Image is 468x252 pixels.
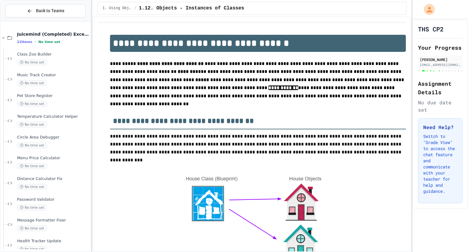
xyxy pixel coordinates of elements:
div: [EMAIL_ADDRESS][DOMAIN_NAME] [420,63,461,67]
span: Class Zoo Builder [17,52,89,57]
span: Menu Price Calculator [17,156,89,161]
span: / [134,6,136,11]
h2: Assignment Details [418,79,463,96]
span: 22 items [17,40,32,44]
button: Back to Teams [5,4,86,17]
span: Juicemind (Completed) Excersizes [17,31,89,37]
p: Switch to "Grade View" to access the chat feature and communicate with your teacher for help and ... [423,133,457,194]
h3: Need Help? [423,124,457,131]
h1: THS CP2 [418,25,444,33]
span: 1.12. Objects - Instances of Classes [139,5,244,12]
span: No time set [17,101,47,107]
span: No time set [17,205,47,211]
span: No time set [17,163,47,169]
span: 1. Using Objects and Methods [102,6,132,11]
span: No time set [38,40,60,44]
span: Distance Calculator Fix [17,176,89,182]
span: Circle Area Debugger [17,135,89,140]
span: No time set [17,142,47,148]
div: [PERSON_NAME] [420,57,461,62]
span: No time set [17,184,47,190]
span: Pet Store Register [17,93,89,99]
span: Music Track Creator [17,73,89,78]
span: No time set [17,122,47,128]
span: No time set [17,59,47,65]
h2: Your Progress [418,43,463,52]
span: No time set [17,246,47,252]
div: No due date set [418,99,463,113]
span: • [35,39,36,44]
span: Temperature Calculator Helper [17,114,89,119]
span: Message Formatter Fixer [17,218,89,223]
div: My Account [417,2,436,16]
span: No time set [17,80,47,86]
span: Password Validator [17,197,89,202]
span: No time set [17,225,47,231]
span: Back to Teams [36,8,64,14]
span: Health Tracker Update [17,239,89,244]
